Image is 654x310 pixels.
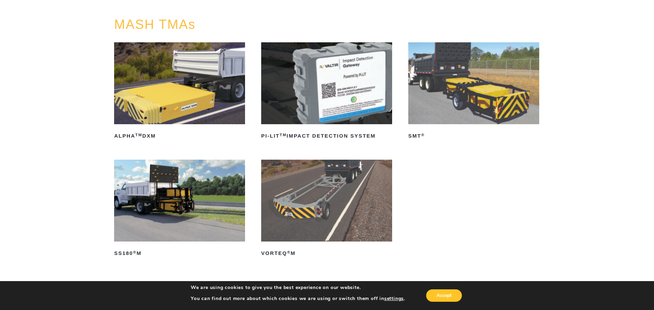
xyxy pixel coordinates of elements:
[114,160,245,259] a: SS180®M
[384,296,404,302] button: settings
[114,130,245,141] h2: ALPHA DXM
[191,285,405,291] p: We are using cookies to give you the best experience on our website.
[114,17,196,32] a: MASH TMAs
[408,42,539,141] a: SMT®
[280,133,287,137] sup: TM
[135,133,142,137] sup: TM
[133,250,136,254] sup: ®
[426,289,462,302] button: Accept
[114,248,245,259] h2: SS180 M
[114,42,245,141] a: ALPHATMDXM
[261,160,392,259] a: VORTEQ®M
[261,42,392,141] a: PI-LITTMImpact Detection System
[261,130,392,141] h2: PI-LIT Impact Detection System
[287,250,290,254] sup: ®
[261,248,392,259] h2: VORTEQ M
[191,296,405,302] p: You can find out more about which cookies we are using or switch them off in .
[408,130,539,141] h2: SMT
[421,133,425,137] sup: ®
